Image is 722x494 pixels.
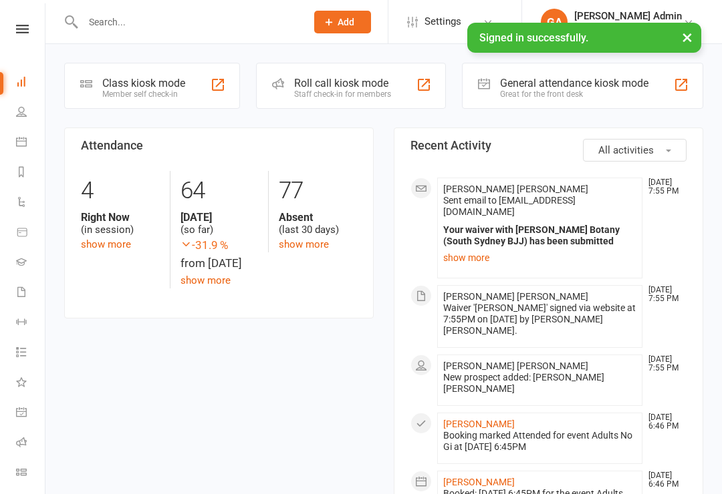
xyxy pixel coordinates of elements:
button: All activities [583,139,687,162]
div: Your waiver with [PERSON_NAME] Botany (South Sydney BJJ) has been submitted [443,224,636,247]
a: show more [180,274,231,286]
h3: Recent Activity [410,139,687,152]
strong: [DATE] [180,211,259,224]
a: People [16,98,46,128]
a: show more [279,238,329,250]
button: Add [314,11,371,33]
a: Reports [16,158,46,188]
h3: Attendance [81,139,357,152]
div: [PERSON_NAME] Admin [574,10,682,22]
div: 77 [279,171,357,211]
a: General attendance kiosk mode [16,399,46,429]
span: Signed in successfully. [479,31,588,44]
div: Great for the front desk [500,89,648,99]
a: Roll call kiosk mode [16,429,46,459]
time: [DATE] 6:46 PM [642,413,686,431]
div: from [DATE] [180,236,259,272]
time: [DATE] 7:55 PM [642,286,686,303]
div: Booking marked Attended for event Adults No Gi at [DATE] 6:45PM [443,430,636,453]
div: General attendance kiosk mode [500,77,648,89]
a: [PERSON_NAME] [443,419,515,429]
div: Waiver '[PERSON_NAME]' signed via website at 7:55PM on [DATE] by [PERSON_NAME] [PERSON_NAME]. [443,302,636,336]
div: (last 30 days) [279,211,357,236]
div: [PERSON_NAME] Botany [574,22,682,34]
span: All activities [598,144,654,156]
div: GA [541,9,568,35]
a: Product Sales [16,218,46,248]
span: Add [338,17,354,27]
button: × [675,23,699,51]
a: Dashboard [16,68,46,98]
a: What's New [16,368,46,399]
div: Staff check-in for members [294,89,391,99]
div: New prospect added: [PERSON_NAME] [PERSON_NAME] [443,372,636,395]
div: Class kiosk mode [102,77,185,89]
a: show more [443,248,636,267]
time: [DATE] 6:46 PM [642,471,686,489]
span: [PERSON_NAME] [PERSON_NAME] [443,360,588,371]
strong: Right Now [81,211,160,224]
span: Settings [425,7,461,37]
time: [DATE] 7:55 PM [642,178,686,196]
strong: Absent [279,211,357,224]
span: [PERSON_NAME] [PERSON_NAME] [443,291,588,302]
time: [DATE] 7:55 PM [642,355,686,373]
span: -31.9 % [180,236,259,254]
div: Member self check-in [102,89,185,99]
span: [PERSON_NAME] [PERSON_NAME] [443,184,588,194]
div: 64 [180,171,259,211]
a: show more [81,238,131,250]
div: 4 [81,171,160,211]
span: Sent email to [EMAIL_ADDRESS][DOMAIN_NAME] [443,195,576,217]
a: Calendar [16,128,46,158]
div: (so far) [180,211,259,236]
input: Search... [79,13,297,31]
div: (in session) [81,211,160,236]
a: Class kiosk mode [16,459,46,489]
div: Roll call kiosk mode [294,77,391,89]
a: [PERSON_NAME] [443,477,515,487]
